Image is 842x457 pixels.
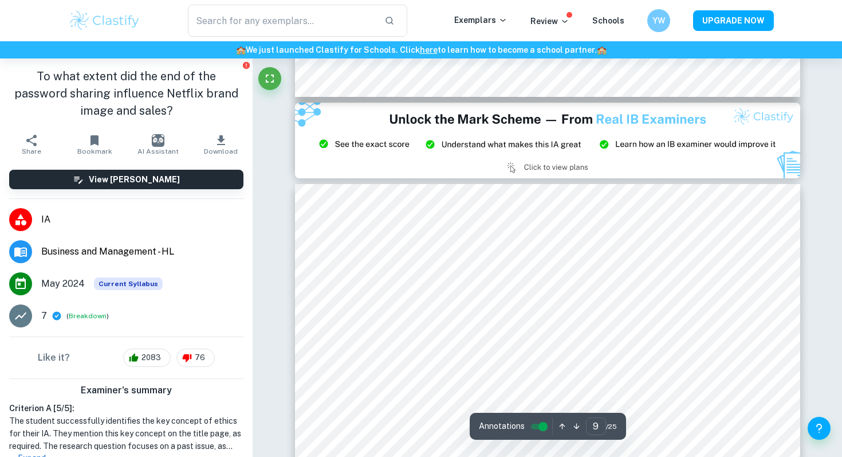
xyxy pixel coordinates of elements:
h6: View [PERSON_NAME] [89,173,180,186]
h1: To what extent did the end of the password sharing influence Netflix brand image and sales? [9,68,243,119]
span: 🏫 [236,45,246,54]
button: Fullscreen [258,67,281,90]
button: Bookmark [63,128,126,161]
h6: Examiner's summary [5,384,248,397]
span: 🏫 [597,45,607,54]
div: 76 [176,349,215,367]
div: 2083 [123,349,171,367]
button: View [PERSON_NAME] [9,170,243,189]
span: Business and Management - HL [41,245,243,259]
button: UPGRADE NOW [693,10,774,31]
img: Clastify logo [68,9,141,32]
span: Annotations [479,420,525,432]
span: 2083 [135,352,167,364]
h6: YW [652,14,666,27]
span: Share [22,147,41,155]
a: here [420,45,438,54]
h1: The student successfully identifies the key concept of ethics for their IA. They mention this key... [9,415,243,452]
button: AI Assistant [127,128,190,161]
button: Help and Feedback [808,417,831,440]
p: Review [530,15,569,28]
span: ( ) [66,311,109,322]
div: This exemplar is based on the current syllabus. Feel free to refer to it for inspiration/ideas wh... [94,278,163,290]
span: May 2024 [41,277,85,291]
span: Current Syllabus [94,278,163,290]
p: 7 [41,309,47,323]
span: Bookmark [77,147,112,155]
span: AI Assistant [137,147,179,155]
button: Breakdown [69,311,107,321]
span: Download [204,147,238,155]
span: 76 [188,352,211,364]
input: Search for any exemplars... [188,5,375,37]
button: Report issue [242,61,250,69]
p: Exemplars [454,14,507,26]
h6: We just launched Clastify for Schools. Click to learn how to become a school partner. [2,44,840,56]
button: YW [647,9,670,32]
h6: Criterion A [ 5 / 5 ]: [9,402,243,415]
span: IA [41,213,243,226]
img: Ad [295,103,800,178]
span: / 25 [606,421,617,432]
button: Download [190,128,253,161]
a: Schools [592,16,624,25]
h6: Like it? [38,351,70,365]
img: AI Assistant [152,134,164,147]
